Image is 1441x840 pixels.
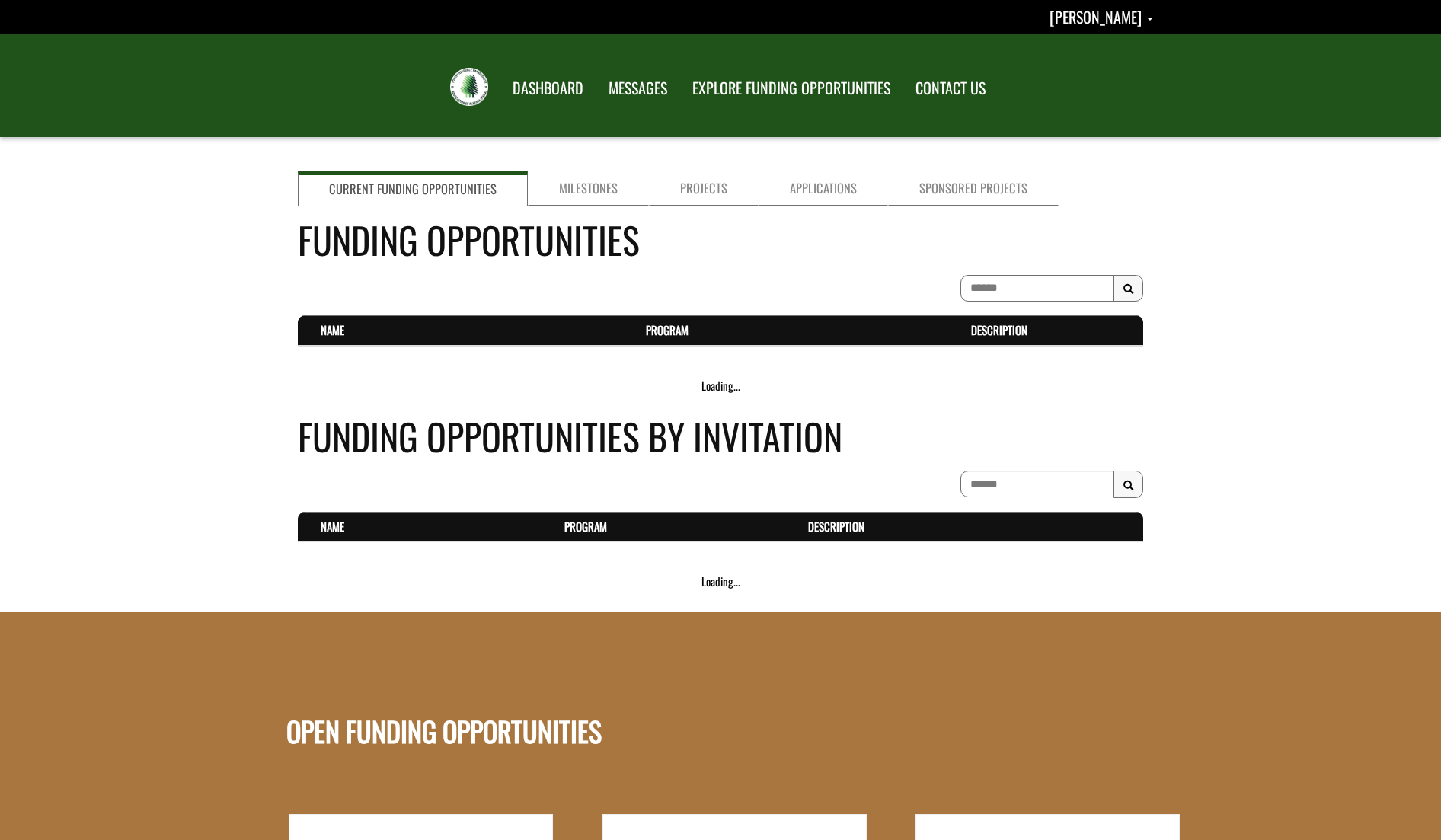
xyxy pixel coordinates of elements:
button: Search Results [1113,471,1143,498]
a: Sponsored Projects [888,171,1059,206]
h1: OPEN FUNDING OPPORTUNITIES [286,628,602,746]
input: To search on partial text, use the asterisk (*) wildcard character. [960,275,1114,302]
a: Name [321,321,344,338]
a: EXPLORE FUNDING OPPORTUNITIES [681,69,902,107]
th: Actions [1110,512,1143,541]
div: Loading... [298,378,1143,394]
a: Program [564,518,607,535]
a: Description [808,518,864,535]
img: FRIAA Submissions Portal [450,68,488,106]
a: Eva Melo [1050,5,1153,28]
a: Applications [759,171,888,206]
input: To search on partial text, use the asterisk (*) wildcard character. [960,471,1114,497]
span: [PERSON_NAME] [1050,5,1142,28]
div: Loading... [298,573,1143,589]
a: DASHBOARD [501,69,595,107]
a: Description [971,321,1027,338]
a: Current Funding Opportunities [298,171,528,206]
a: CONTACT US [904,69,997,107]
h4: Funding Opportunities [298,212,1143,267]
a: Name [321,518,344,535]
nav: Main Navigation [499,65,997,107]
a: Projects [649,171,759,206]
h4: Funding Opportunities By Invitation [298,409,1143,463]
a: Milestones [528,171,649,206]
a: MESSAGES [597,69,679,107]
button: Search Results [1113,275,1143,302]
a: Program [646,321,689,338]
